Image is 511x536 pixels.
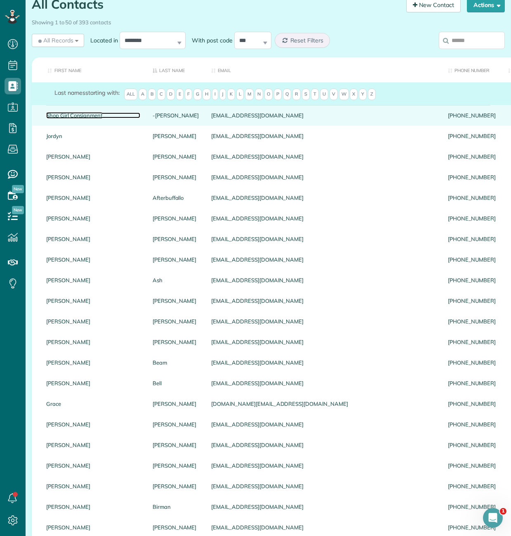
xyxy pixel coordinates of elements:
a: [PERSON_NAME] [153,298,199,304]
div: [PHONE_NUMBER] [442,496,502,517]
a: [PERSON_NAME] [46,318,140,324]
span: F [185,89,192,100]
div: [PHONE_NUMBER] [442,455,502,476]
div: [EMAIL_ADDRESS][DOMAIN_NAME] [205,352,441,373]
span: G [193,89,202,100]
div: [PHONE_NUMBER] [442,373,502,393]
span: R [292,89,301,100]
div: [EMAIL_ADDRESS][DOMAIN_NAME] [205,496,441,517]
iframe: Intercom live chat [483,508,503,528]
span: New [12,206,24,214]
a: [PERSON_NAME] [153,442,199,448]
a: [PERSON_NAME] [153,257,199,262]
div: [EMAIL_ADDRESS][DOMAIN_NAME] [205,249,441,270]
span: Z [368,89,376,100]
a: -[PERSON_NAME] [153,112,199,118]
label: Located in [84,36,120,44]
a: [PERSON_NAME] [46,380,140,386]
a: Bell [153,380,199,386]
a: [PERSON_NAME] [46,442,140,448]
span: New [12,185,24,193]
th: Last Name: activate to sort column descending [146,57,205,82]
span: All [124,89,137,100]
a: [PERSON_NAME] [46,483,140,489]
div: [EMAIL_ADDRESS][DOMAIN_NAME] [205,332,441,352]
div: [PHONE_NUMBER] [442,208,502,229]
div: [EMAIL_ADDRESS][DOMAIN_NAME] [205,167,441,187]
a: [PERSON_NAME] [46,504,140,510]
a: Ash [153,277,199,283]
span: H [203,89,211,100]
th: First Name: activate to sort column ascending [32,57,146,82]
span: Y [359,89,367,100]
span: N [255,89,263,100]
span: D [167,89,175,100]
a: [PERSON_NAME] [153,236,199,242]
div: [PHONE_NUMBER] [442,414,502,435]
a: Grace [46,401,140,407]
div: [PHONE_NUMBER] [442,229,502,249]
div: [PHONE_NUMBER] [442,126,502,146]
div: [PHONE_NUMBER] [442,352,502,373]
label: With post code [186,36,234,44]
a: [PERSON_NAME] [46,215,140,221]
div: [EMAIL_ADDRESS][DOMAIN_NAME] [205,311,441,332]
span: U [320,89,328,100]
div: [EMAIL_ADDRESS][DOMAIN_NAME] [205,455,441,476]
span: X [350,89,358,100]
a: [PERSON_NAME] [153,174,199,180]
a: [PERSON_NAME] [46,524,140,530]
a: Beam [153,360,199,365]
div: [PHONE_NUMBER] [442,332,502,352]
a: [PERSON_NAME] [46,236,140,242]
span: C [157,89,165,100]
div: [PHONE_NUMBER] [442,290,502,311]
span: Reset Filters [290,37,324,44]
a: Jordyn [46,133,140,139]
span: V [330,89,338,100]
div: [EMAIL_ADDRESS][DOMAIN_NAME] [205,126,441,146]
a: [PERSON_NAME] [153,483,199,489]
a: [PERSON_NAME] [46,154,140,159]
span: 1 [500,508,506,515]
div: [EMAIL_ADDRESS][DOMAIN_NAME] [205,270,441,290]
div: Showing 1 to 50 of 393 contacts [32,15,505,26]
span: M [245,89,254,100]
a: [PERSON_NAME] [153,133,199,139]
a: Afterbuffallo [153,195,199,201]
a: [PERSON_NAME] [153,421,199,427]
a: [PERSON_NAME] [153,154,199,159]
th: Email: activate to sort column ascending [205,57,441,82]
div: [EMAIL_ADDRESS][DOMAIN_NAME] [205,105,441,126]
div: [PHONE_NUMBER] [442,270,502,290]
a: [PERSON_NAME] [153,318,199,324]
a: [PERSON_NAME] [46,257,140,262]
span: B [148,89,156,100]
span: Q [283,89,291,100]
span: J [219,89,226,100]
span: K [227,89,235,100]
a: Shop Girl Consignment [46,112,140,118]
span: All Records [37,36,73,44]
div: [EMAIL_ADDRESS][DOMAIN_NAME] [205,187,441,208]
div: [DOMAIN_NAME][EMAIL_ADDRESS][DOMAIN_NAME] [205,393,441,414]
a: [PERSON_NAME] [46,463,140,468]
div: [PHONE_NUMBER] [442,311,502,332]
a: [PERSON_NAME] [153,463,199,468]
div: [PHONE_NUMBER] [442,146,502,167]
a: [PERSON_NAME] [46,174,140,180]
a: [PERSON_NAME] [46,360,140,365]
div: [EMAIL_ADDRESS][DOMAIN_NAME] [205,208,441,229]
div: [EMAIL_ADDRESS][DOMAIN_NAME] [205,146,441,167]
a: [PERSON_NAME] [46,195,140,201]
div: [PHONE_NUMBER] [442,393,502,414]
span: T [311,89,319,100]
a: [PERSON_NAME] [153,524,199,530]
span: O [264,89,273,100]
span: I [212,89,218,100]
span: P [274,89,282,100]
div: [PHONE_NUMBER] [442,105,502,126]
label: starting with: [54,89,120,97]
div: [PHONE_NUMBER] [442,476,502,496]
span: A [139,89,147,100]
